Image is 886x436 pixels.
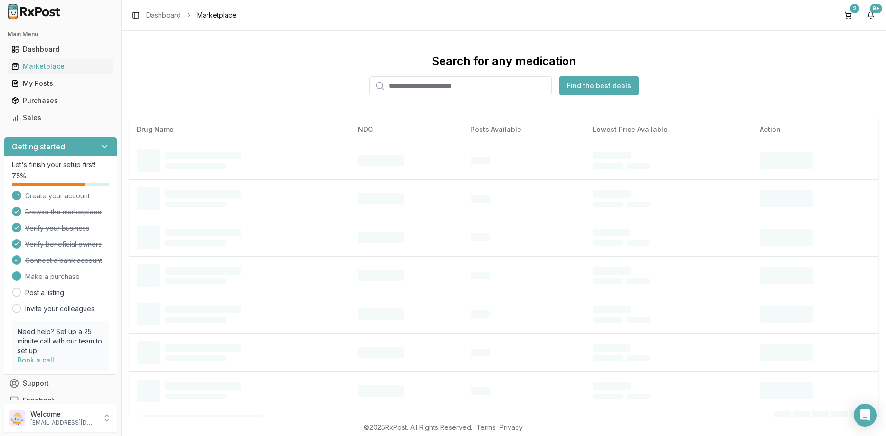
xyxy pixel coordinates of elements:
th: Lowest Price Available [585,118,752,141]
button: My Posts [4,76,117,91]
div: 9+ [870,4,882,13]
div: 2 [850,4,859,13]
a: Book a call [18,356,54,364]
span: Feedback [23,396,55,405]
a: Sales [8,109,113,126]
p: [EMAIL_ADDRESS][DOMAIN_NAME] [30,419,96,427]
span: Connect a bank account [25,256,102,265]
div: My Posts [11,79,110,88]
div: Purchases [11,96,110,105]
a: Marketplace [8,58,113,75]
a: Terms [476,423,496,431]
button: Purchases [4,93,117,108]
img: User avatar [9,410,25,426]
button: Sales [4,110,117,125]
h2: Main Menu [8,30,113,38]
div: Search for any medication [432,54,576,69]
a: Invite your colleagues [25,304,94,314]
div: Sales [11,113,110,122]
button: Dashboard [4,42,117,57]
span: Marketplace [197,10,236,20]
p: Welcome [30,409,96,419]
th: NDC [350,118,463,141]
button: Marketplace [4,59,117,74]
span: Create your account [25,191,90,201]
div: Open Intercom Messenger [854,404,877,427]
a: Dashboard [146,10,181,20]
span: Make a purchase [25,272,80,281]
a: Purchases [8,92,113,109]
th: Action [752,118,878,141]
span: Verify your business [25,223,89,233]
a: Privacy [500,423,523,431]
button: Feedback [4,392,117,409]
a: Dashboard [8,41,113,58]
h3: Getting started [12,141,65,152]
div: Marketplace [11,62,110,71]
a: Post a listing [25,288,64,297]
a: My Posts [8,75,113,92]
th: Posts Available [463,118,585,141]
nav: breadcrumb [146,10,236,20]
p: Let's finish your setup first! [12,160,109,169]
button: 2 [840,8,856,23]
button: Find the best deals [559,76,639,95]
button: 9+ [863,8,878,23]
img: RxPost Logo [4,4,65,19]
span: Verify beneficial owners [25,240,102,249]
button: Support [4,375,117,392]
span: Browse the marketplace [25,207,102,217]
p: Need help? Set up a 25 minute call with our team to set up. [18,327,104,355]
span: 75 % [12,171,26,181]
th: Drug Name [129,118,350,141]
div: Dashboard [11,45,110,54]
